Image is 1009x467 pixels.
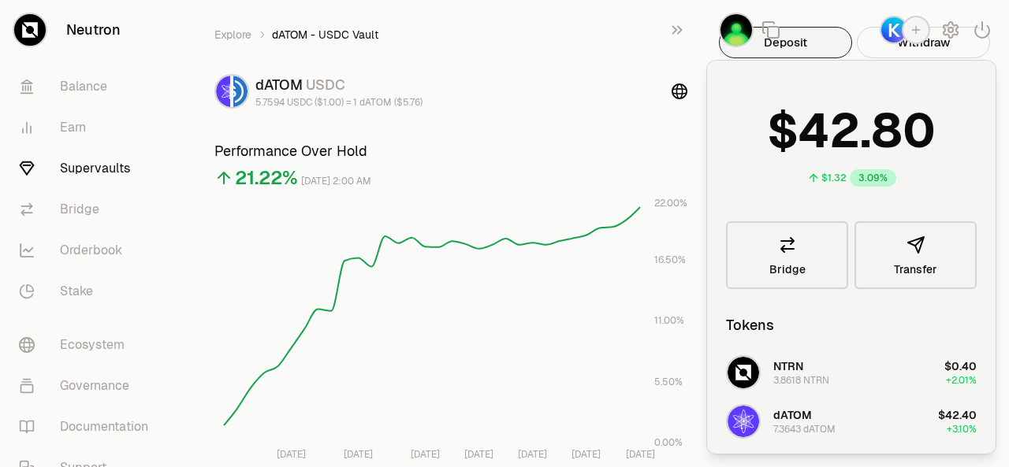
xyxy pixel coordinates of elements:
tspan: [DATE] [344,448,373,461]
span: $42.40 [938,408,977,422]
button: NTRN LogoNTRN3.8618 NTRN$0.40+2.01% [717,349,986,396]
tspan: [DATE] [572,448,601,461]
span: +2.01% [946,374,977,387]
button: Keplr [880,16,930,44]
a: Orderbook [6,230,170,271]
span: Bridge [769,264,806,275]
tspan: 22.00% [654,197,687,209]
a: Earn [6,107,170,148]
div: 3.09% [850,169,896,187]
div: Tokens [726,314,774,336]
span: NTRN [773,359,803,373]
a: Supervaults [6,148,170,189]
div: dATOM [255,74,423,96]
span: dATOM [773,408,812,422]
h3: Performance Over Hold [214,140,687,162]
tspan: [DATE] [518,448,547,461]
img: dATOM Logo [216,76,230,107]
a: Ecosystem [6,324,170,365]
a: Bridge [726,221,848,289]
a: Documentation [6,406,170,447]
a: Balance [6,66,170,107]
img: Keplr [881,17,907,43]
button: Transfer [854,221,977,289]
div: 5.7594 USDC ($1.00) = 1 dATOM ($5.76) [255,96,423,109]
img: USDC Logo [233,76,248,107]
button: Douglas Kamsou [719,13,754,47]
img: NTRN Logo [728,357,759,388]
a: Explore [214,27,251,43]
a: Governance [6,365,170,406]
tspan: [DATE] [277,448,306,461]
tspan: [DATE] [411,448,440,461]
tspan: 5.50% [654,376,683,388]
tspan: [DATE] [464,448,493,461]
img: Douglas Kamsou [720,14,752,46]
div: 3.8618 NTRN [773,374,829,387]
button: dATOM LogodATOM7.3643 dATOM$42.40+3.10% [717,398,986,445]
img: dATOM Logo [728,406,759,437]
span: +3.10% [947,423,977,435]
a: Stake [6,271,170,312]
tspan: 0.00% [654,436,683,449]
span: $0.40 [944,359,977,373]
div: 7.3643 dATOM [773,423,836,435]
div: 21.22% [235,165,298,191]
tspan: 16.50% [654,254,686,266]
tspan: [DATE] [626,448,655,461]
div: [DATE] 2:00 AM [301,172,371,191]
a: Bridge [6,189,170,230]
span: Transfer [894,264,937,275]
tspan: 11.00% [654,314,684,327]
nav: breadcrumb [214,27,687,43]
span: dATOM - USDC Vault [272,27,378,43]
span: USDC [306,76,345,94]
div: $1.32 [821,172,847,184]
